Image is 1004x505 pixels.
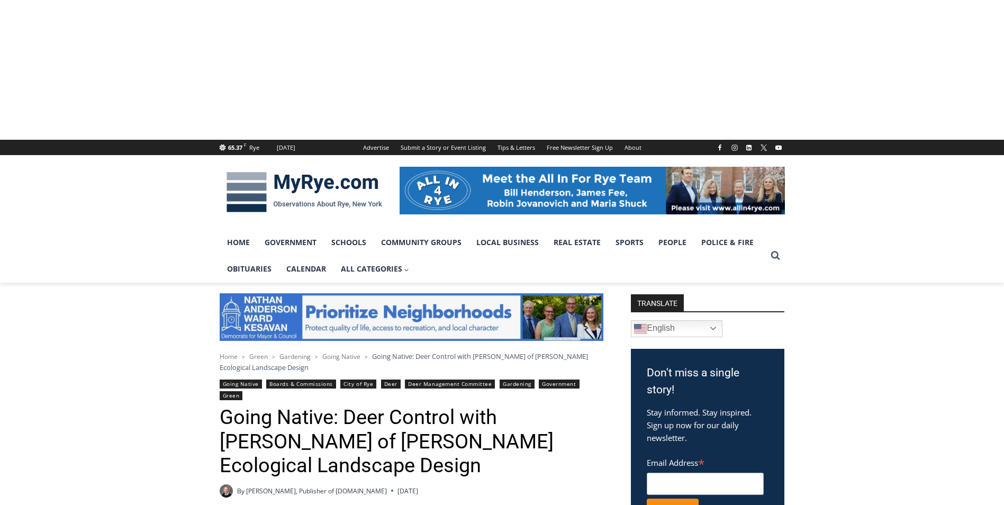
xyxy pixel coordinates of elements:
img: All in for Rye [400,167,785,214]
a: Green [249,352,268,361]
a: Home [220,352,238,361]
nav: Primary Navigation [220,229,766,283]
p: Stay informed. Stay inspired. Sign up now for our daily newsletter. [647,406,768,444]
a: [PERSON_NAME], Publisher of [DOMAIN_NAME] [246,486,387,495]
a: Schools [324,229,374,256]
a: Police & Fire [694,229,761,256]
a: Real Estate [546,229,608,256]
a: Government [257,229,324,256]
span: > [272,353,275,360]
a: Instagram [728,141,741,154]
a: All Categories [333,256,417,282]
a: City of Rye [340,380,376,389]
strong: TRANSLATE [631,294,684,311]
span: F [244,142,246,148]
a: About [619,140,647,155]
a: Free Newsletter Sign Up [541,140,619,155]
span: > [242,353,245,360]
span: Going Native: Deer Control with [PERSON_NAME] of [PERSON_NAME] Ecological Landscape Design [220,351,588,372]
img: en [634,322,647,335]
a: Linkedin [743,141,755,154]
a: Gardening [279,352,311,361]
a: Government [539,380,579,389]
button: View Search Form [766,246,785,265]
time: [DATE] [397,486,418,496]
label: Email Address [647,452,764,471]
a: YouTube [772,141,785,154]
nav: Secondary Navigation [357,140,647,155]
a: Deer Management Committee [405,380,495,389]
a: Author image [220,484,233,498]
nav: Breadcrumbs [220,351,603,373]
a: Facebook [713,141,726,154]
a: Tips & Letters [492,140,541,155]
span: All Categories [341,263,410,275]
a: Submit a Story or Event Listing [395,140,492,155]
a: Home [220,229,257,256]
a: Community Groups [374,229,469,256]
a: Gardening [500,380,535,389]
div: [DATE] [277,143,295,152]
a: Green [220,391,243,400]
div: Rye [249,143,259,152]
a: English [631,320,722,337]
a: Calendar [279,256,333,282]
a: Advertise [357,140,395,155]
a: People [651,229,694,256]
span: > [315,353,318,360]
a: Obituaries [220,256,279,282]
a: Boards & Commissions [266,380,336,389]
a: Going Native [220,380,262,389]
span: By [237,486,245,496]
a: Sports [608,229,651,256]
a: X [757,141,770,154]
h1: Going Native: Deer Control with [PERSON_NAME] of [PERSON_NAME] Ecological Landscape Design [220,405,603,478]
h3: Don't miss a single story! [647,365,768,398]
a: Local Business [469,229,546,256]
span: > [365,353,368,360]
a: Going Native [322,352,360,361]
a: Deer [381,380,401,389]
img: MyRye.com [220,165,389,220]
span: 65.37 [228,143,242,151]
